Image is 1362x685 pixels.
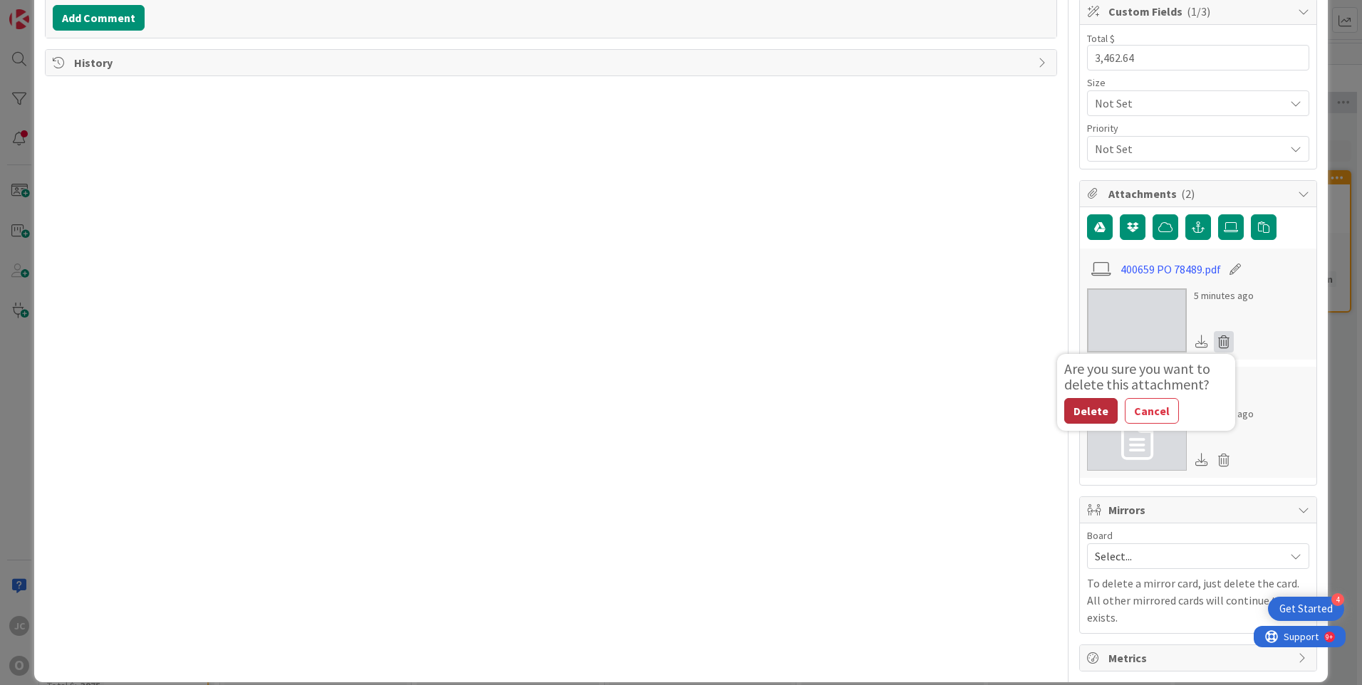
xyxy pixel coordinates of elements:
div: Size [1087,78,1309,88]
span: Attachments [1108,185,1291,202]
div: Are you sure you want to delete this attachment? [1064,361,1228,392]
span: ( 1/3 ) [1187,4,1210,19]
div: 5 minutes ago [1194,288,1254,303]
div: Priority [1087,123,1309,133]
span: Metrics [1108,649,1291,666]
label: Total $ [1087,32,1115,45]
div: Open Get Started checklist, remaining modules: 4 [1268,597,1344,621]
span: Board [1087,530,1113,540]
button: Delete [1064,398,1118,424]
div: Download [1194,451,1210,469]
div: 4 [1331,593,1344,606]
a: 400659 PO 78489.pdf [1121,261,1221,278]
span: Not Set [1095,139,1277,159]
span: Custom Fields [1108,3,1291,20]
span: Support [30,2,65,19]
span: Not Set [1095,93,1277,113]
button: Cancel [1125,398,1179,424]
span: Mirrors [1108,501,1291,518]
span: History [74,54,1031,71]
div: Get Started [1279,602,1333,616]
div: Download [1194,333,1210,351]
span: Select... [1095,546,1277,566]
p: To delete a mirror card, just delete the card. All other mirrored cards will continue to exists. [1087,575,1309,626]
span: ( 2 ) [1181,187,1195,201]
div: 9+ [72,6,79,17]
button: Add Comment [53,5,145,31]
